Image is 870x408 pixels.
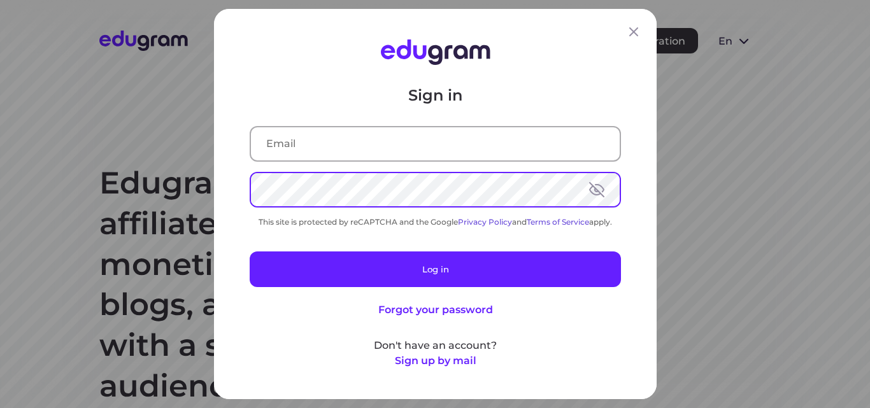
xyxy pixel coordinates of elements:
img: Edugram Logo [380,39,490,65]
div: This site is protected by reCAPTCHA and the Google and apply. [250,217,621,227]
p: Don't have an account? [250,338,621,353]
input: Email [251,127,620,160]
p: Sign in [250,85,621,106]
button: Forgot your password [378,302,492,318]
button: Log in [250,251,621,287]
a: Privacy Policy [458,217,512,227]
button: Sign up by mail [394,353,476,369]
a: Terms of Service [527,217,589,227]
